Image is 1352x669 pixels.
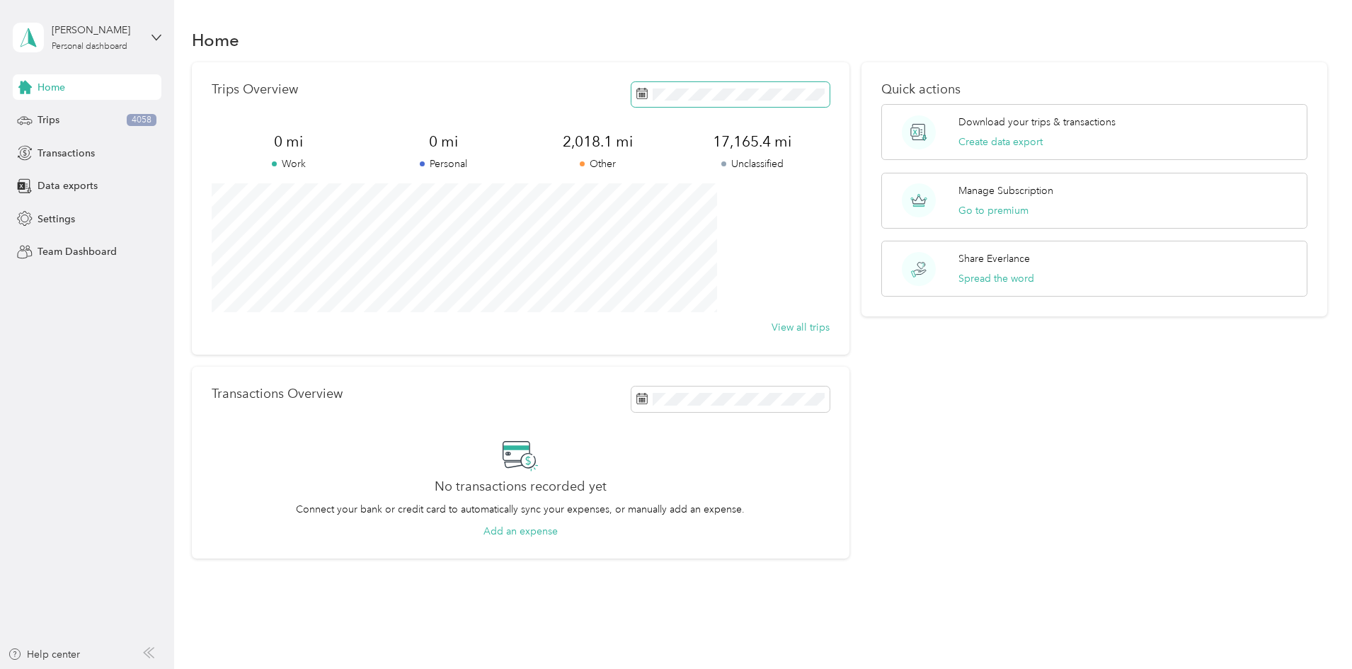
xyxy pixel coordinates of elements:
[675,156,829,171] p: Unclassified
[366,132,520,151] span: 0 mi
[127,114,156,127] span: 4058
[38,178,98,193] span: Data exports
[296,502,745,517] p: Connect your bank or credit card to automatically sync your expenses, or manually add an expense.
[212,132,366,151] span: 0 mi
[212,156,366,171] p: Work
[8,647,80,662] button: Help center
[958,135,1043,149] button: Create data export
[212,387,343,401] p: Transactions Overview
[38,113,59,127] span: Trips
[958,271,1034,286] button: Spread the word
[958,115,1116,130] p: Download your trips & transactions
[38,146,95,161] span: Transactions
[881,82,1307,97] p: Quick actions
[520,156,675,171] p: Other
[958,251,1030,266] p: Share Everlance
[675,132,829,151] span: 17,165.4 mi
[483,524,558,539] button: Add an expense
[366,156,520,171] p: Personal
[212,82,298,97] p: Trips Overview
[1273,590,1352,669] iframe: Everlance-gr Chat Button Frame
[38,80,65,95] span: Home
[520,132,675,151] span: 2,018.1 mi
[192,33,239,47] h1: Home
[52,23,140,38] div: [PERSON_NAME]
[52,42,127,51] div: Personal dashboard
[772,320,830,335] button: View all trips
[958,203,1029,218] button: Go to premium
[435,479,607,494] h2: No transactions recorded yet
[38,212,75,227] span: Settings
[38,244,117,259] span: Team Dashboard
[958,183,1053,198] p: Manage Subscription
